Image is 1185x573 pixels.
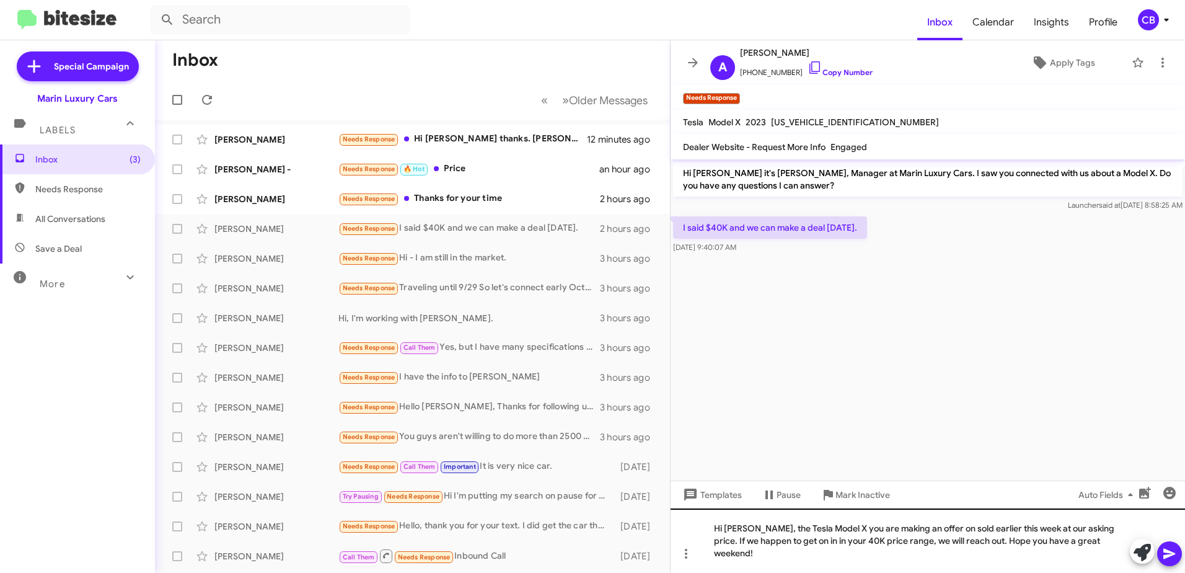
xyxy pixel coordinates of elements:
[534,87,555,113] button: Previous
[1024,4,1079,40] a: Insights
[1099,200,1121,210] span: said at
[534,87,655,113] nav: Page navigation example
[338,132,587,146] div: Hi [PERSON_NAME] thanks. [PERSON_NAME] has answered all my questions so far thanks!
[615,550,660,562] div: [DATE]
[599,163,660,175] div: an hour ago
[1068,200,1183,210] span: Launcher [DATE] 8:58:25 AM
[615,461,660,473] div: [DATE]
[214,282,338,295] div: [PERSON_NAME]
[681,484,742,506] span: Templates
[343,522,395,530] span: Needs Response
[600,282,660,295] div: 3 hours ago
[615,520,660,533] div: [DATE]
[673,162,1183,197] p: Hi [PERSON_NAME] it's [PERSON_NAME], Manager at Marin Luxury Cars. I saw you connected with us ab...
[343,254,395,262] span: Needs Response
[830,141,867,153] span: Engaged
[338,340,600,355] div: Yes, but I have many specifications that are a must Color, white or black top and white with clou...
[338,162,599,176] div: Price
[771,117,939,128] span: [US_VEHICLE_IDENTIFICATION_NUMBER]
[40,125,76,136] span: Labels
[338,430,600,444] div: You guys aren't willing to do more than 2500 🤷🏻‍♂️
[600,401,660,414] div: 3 hours ago
[718,58,727,78] span: A
[214,193,338,205] div: [PERSON_NAME]
[214,133,338,146] div: [PERSON_NAME]
[338,400,600,414] div: Hello [PERSON_NAME], Thanks for following up. As nice as the ipace is, it's not on our short list...
[683,93,740,104] small: Needs Response
[343,403,395,411] span: Needs Response
[600,223,660,235] div: 2 hours ago
[214,312,338,324] div: [PERSON_NAME]
[387,492,439,500] span: Needs Response
[214,491,338,503] div: [PERSON_NAME]
[1050,51,1095,74] span: Apply Tags
[600,431,660,443] div: 3 hours ago
[403,344,436,352] span: Call Them
[214,461,338,473] div: [PERSON_NAME]
[214,550,338,562] div: [PERSON_NAME]
[777,484,801,506] span: Pause
[343,433,395,441] span: Needs Response
[398,553,451,561] span: Needs Response
[600,371,660,384] div: 3 hours ago
[343,165,395,173] span: Needs Response
[214,401,338,414] div: [PERSON_NAME]
[1079,4,1127,40] a: Profile
[172,50,218,70] h1: Inbox
[338,460,615,474] div: It is very nice car.
[562,92,569,108] span: »
[673,242,736,252] span: [DATE] 9:40:07 AM
[569,94,648,107] span: Older Messages
[338,548,615,564] div: Inbound Call
[1127,9,1171,30] button: CB
[214,223,338,235] div: [PERSON_NAME]
[600,252,660,265] div: 3 hours ago
[37,92,118,105] div: Marin Luxury Cars
[683,141,826,153] span: Dealer Website - Request More Info
[150,5,410,35] input: Search
[343,463,395,471] span: Needs Response
[541,92,548,108] span: «
[343,344,395,352] span: Needs Response
[444,463,476,471] span: Important
[1068,484,1148,506] button: Auto Fields
[343,135,395,143] span: Needs Response
[338,251,600,265] div: Hi - I am still in the market.
[54,60,129,73] span: Special Campaign
[671,484,752,506] button: Templates
[130,153,141,166] span: (3)
[338,370,600,384] div: I have the info to [PERSON_NAME]
[17,51,139,81] a: Special Campaign
[746,117,766,128] span: 2023
[403,165,425,173] span: 🔥 Hot
[600,193,660,205] div: 2 hours ago
[811,484,900,506] button: Mark Inactive
[338,519,615,533] div: Hello, thank you for your text. I did get the car that I was looking for. One minor complication ...
[1000,51,1126,74] button: Apply Tags
[917,4,963,40] a: Inbox
[40,278,65,290] span: More
[343,492,379,500] span: Try Pausing
[343,284,395,292] span: Needs Response
[963,4,1024,40] a: Calendar
[214,431,338,443] div: [PERSON_NAME]
[403,463,436,471] span: Call Them
[708,117,741,128] span: Model X
[555,87,655,113] button: Next
[35,242,82,255] span: Save a Deal
[343,224,395,233] span: Needs Response
[587,133,660,146] div: 12 minutes ago
[214,342,338,354] div: [PERSON_NAME]
[600,312,660,324] div: 3 hours ago
[338,221,600,236] div: I said $40K and we can make a deal [DATE].
[600,342,660,354] div: 3 hours ago
[35,183,141,195] span: Needs Response
[808,68,873,77] a: Copy Number
[214,520,338,533] div: [PERSON_NAME]
[214,252,338,265] div: [PERSON_NAME]
[338,489,615,504] div: Hi I'm putting my search on pause for now, will reach out when I'm ready thank you!
[214,163,338,175] div: [PERSON_NAME] -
